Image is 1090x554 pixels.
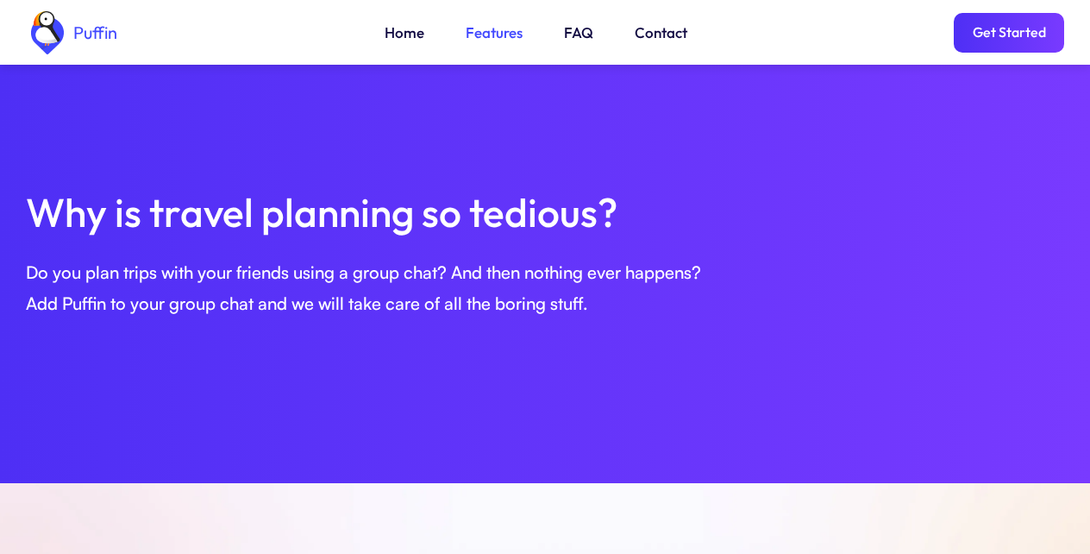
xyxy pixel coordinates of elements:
h2: Why is travel planning so tedious? [26,185,1064,240]
div: Do you plan trips with your friends using a group chat? And then nothing ever happens? Add Puffin... [26,257,1064,319]
a: FAQ [564,22,593,44]
a: Home [385,22,424,44]
a: home [26,11,117,54]
a: Get Started [954,13,1064,53]
a: Contact [635,22,687,44]
a: Features [466,22,523,44]
div: Puffin [69,24,117,41]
